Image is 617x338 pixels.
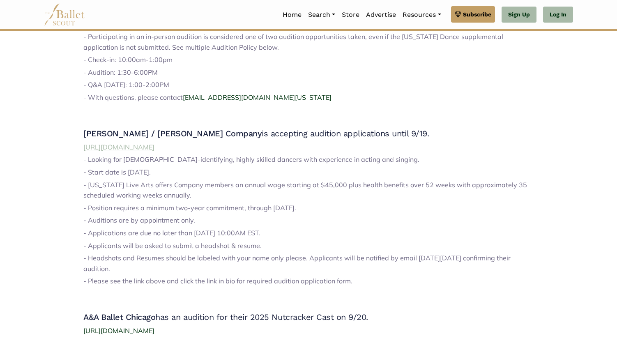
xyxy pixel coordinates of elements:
[83,327,154,335] a: [URL][DOMAIN_NAME]
[83,216,195,224] span: - Auditions are by appointment only.
[83,68,158,76] span: - Audition: 1:30-6:00PM
[83,254,511,273] span: - Headshots and Resumes should be labeled with your name only please. Applicants will be notified...
[83,55,173,64] span: - Check-in: 10:00am-1:00pm
[399,6,444,23] a: Resources
[502,7,536,23] a: Sign Up
[279,6,305,23] a: Home
[83,143,154,151] a: [URL][DOMAIN_NAME]
[338,6,363,23] a: Store
[83,277,352,285] span: - Please see the link above and click the link in bio for required audition application form.
[451,6,495,23] a: Subscribe
[455,10,461,19] img: gem.svg
[463,10,491,19] span: Subscribe
[83,93,183,101] span: - With questions, please contact
[83,80,169,89] span: - Q&A [DATE]: 1:00-2:00PM
[83,168,151,176] span: - Start date is [DATE].
[83,204,296,212] span: - Position requires a minimum two-year commitment, through [DATE].
[183,93,332,101] a: [EMAIL_ADDRESS][DOMAIN_NAME][US_STATE]
[543,7,573,23] a: Log In
[83,312,534,322] h4: A&A Ballet Chicago
[83,32,503,51] span: - Participating in an in-person audition is considered one of two audition opportunities taken, e...
[83,241,262,250] span: - Applicants will be asked to submit a headshot & resume.
[83,229,260,237] span: - Applications are due no later than [DATE] 10:00AM EST.
[262,129,429,138] span: is accepting audition applications until 9/19.
[83,128,534,139] h4: [PERSON_NAME] / [PERSON_NAME] Company
[83,155,419,163] span: - Looking for [DEMOGRAPHIC_DATA]-identifying, highly skilled dancers with experience in acting an...
[83,181,527,200] span: - [US_STATE] Live Arts offers Company members an annual wage starting at $45,000 plus health bene...
[363,6,399,23] a: Advertise
[305,6,338,23] a: Search
[155,312,368,322] span: has an audition for their 2025 Nutcracker Cast on 9/20.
